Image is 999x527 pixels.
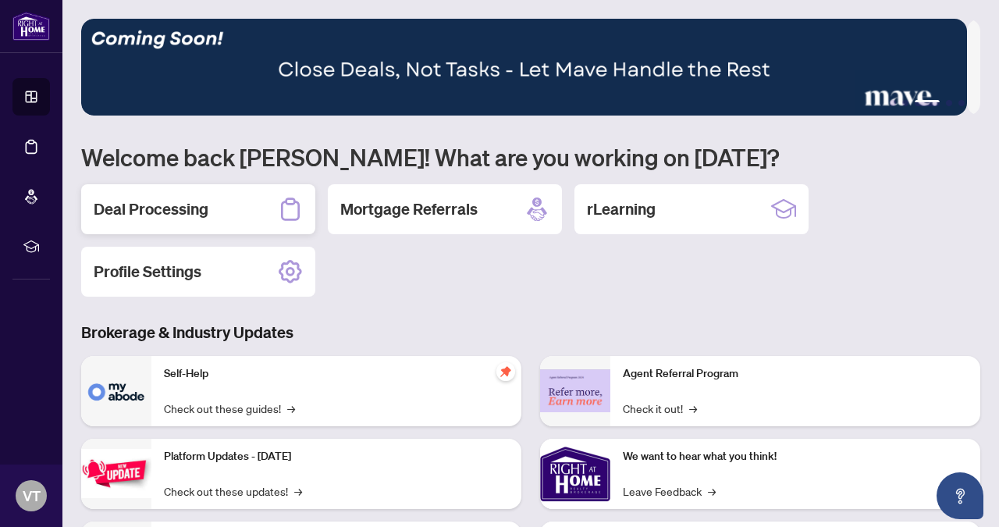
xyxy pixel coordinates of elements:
[958,100,965,106] button: 5
[12,12,50,41] img: logo
[496,362,515,381] span: pushpin
[94,261,201,283] h2: Profile Settings
[164,448,509,465] p: Platform Updates - [DATE]
[587,198,656,220] h2: rLearning
[902,100,908,106] button: 2
[81,322,980,344] h3: Brokerage & Industry Updates
[94,198,208,220] h2: Deal Processing
[23,485,41,507] span: VT
[890,100,896,106] button: 1
[81,356,151,426] img: Self-Help
[540,369,610,412] img: Agent Referral Program
[623,482,716,500] a: Leave Feedback→
[294,482,302,500] span: →
[164,365,509,383] p: Self-Help
[340,198,478,220] h2: Mortgage Referrals
[915,100,940,106] button: 3
[164,400,295,417] a: Check out these guides!→
[623,400,697,417] a: Check it out!→
[287,400,295,417] span: →
[81,19,967,116] img: Slide 2
[623,448,968,465] p: We want to hear what you think!
[81,449,151,498] img: Platform Updates - July 21, 2025
[689,400,697,417] span: →
[540,439,610,509] img: We want to hear what you think!
[946,100,952,106] button: 4
[623,365,968,383] p: Agent Referral Program
[81,142,980,172] h1: Welcome back [PERSON_NAME]! What are you working on [DATE]?
[164,482,302,500] a: Check out these updates!→
[937,472,983,519] button: Open asap
[708,482,716,500] span: →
